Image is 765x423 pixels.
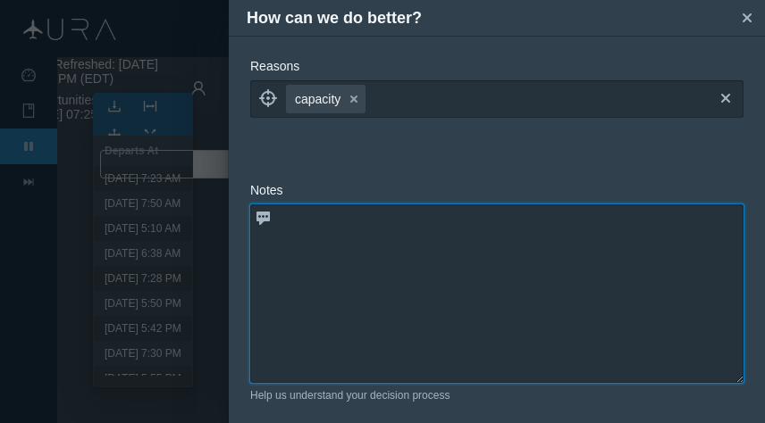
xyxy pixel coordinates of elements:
span: capacity [295,90,340,108]
span: Notes [250,183,283,197]
h4: How can we do better? [247,6,734,30]
div: Help us understand your decision process [250,387,744,403]
button: Close [734,4,761,31]
span: Reasons [250,59,299,73]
